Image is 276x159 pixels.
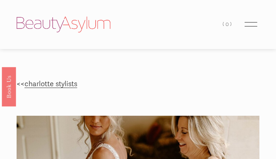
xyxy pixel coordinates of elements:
p: << [17,78,259,90]
span: 0 [225,21,230,27]
img: Beauty Asylum | Bridal Hair &amp; Makeup Charlotte &amp; Atlanta [17,17,110,32]
span: ( [223,21,225,27]
span: ) [230,21,233,27]
a: charlotte stylists [25,80,77,88]
a: Book Us [2,67,16,106]
a: 0 items in cart [223,19,233,29]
